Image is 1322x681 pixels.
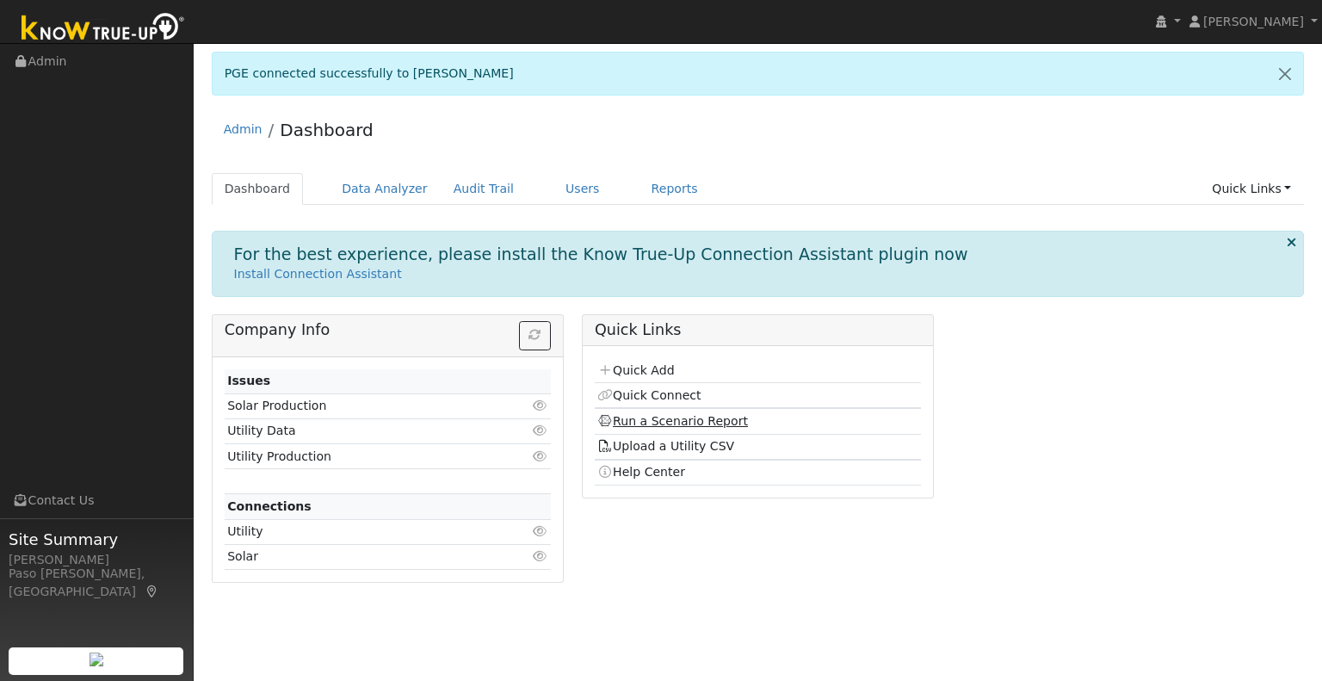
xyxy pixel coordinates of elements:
[595,321,921,339] h5: Quick Links
[533,399,548,412] i: Click to view
[9,528,184,551] span: Site Summary
[639,173,711,205] a: Reports
[597,388,701,402] a: Quick Connect
[533,424,548,436] i: Click to view
[225,418,498,443] td: Utility Data
[597,439,734,453] a: Upload a Utility CSV
[225,321,551,339] h5: Company Info
[225,393,498,418] td: Solar Production
[90,653,103,666] img: retrieve
[234,245,968,264] h1: For the best experience, please install the Know True-Up Connection Assistant plugin now
[212,52,1305,96] div: PGE connected successfully to [PERSON_NAME]
[533,450,548,462] i: Click to view
[234,267,402,281] a: Install Connection Assistant
[225,444,498,469] td: Utility Production
[225,544,498,569] td: Solar
[9,565,184,601] div: Paso [PERSON_NAME], [GEOGRAPHIC_DATA]
[597,363,674,377] a: Quick Add
[597,465,685,479] a: Help Center
[212,173,304,205] a: Dashboard
[553,173,613,205] a: Users
[441,173,527,205] a: Audit Trail
[9,551,184,569] div: [PERSON_NAME]
[227,374,270,387] strong: Issues
[280,120,374,140] a: Dashboard
[13,9,194,48] img: Know True-Up
[224,122,263,136] a: Admin
[533,550,548,562] i: Click to view
[533,525,548,537] i: Click to view
[1267,53,1303,95] a: Close
[597,414,748,428] a: Run a Scenario Report
[1203,15,1304,28] span: [PERSON_NAME]
[225,519,498,544] td: Utility
[329,173,441,205] a: Data Analyzer
[1199,173,1304,205] a: Quick Links
[227,499,312,513] strong: Connections
[145,585,160,598] a: Map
